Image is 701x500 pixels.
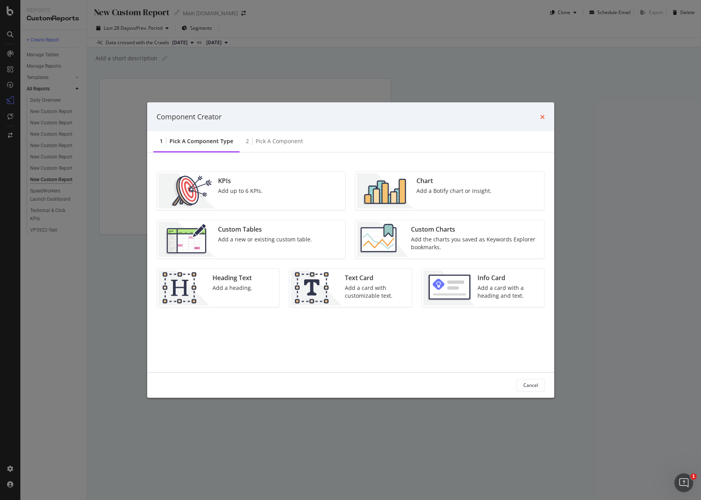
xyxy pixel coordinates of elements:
[478,284,540,299] div: Add a card with a heading and text.
[674,473,693,492] iframe: Intercom live chat
[218,225,312,234] div: Custom Tables
[517,379,545,391] button: Cancel
[169,137,233,145] div: Pick a Component type
[291,270,342,305] img: CIPqJSrR.png
[416,176,492,185] div: Chart
[411,225,539,234] div: Custom Charts
[423,270,474,305] img: 9fcGIRyhgxRLRpur6FCk681sBQ4rDmX99LnU5EkywwAAAAAElFTkSuQmCC
[159,270,209,305] img: CtJ9-kHf.png
[523,382,538,388] div: Cancel
[246,137,249,145] div: 2
[345,273,407,282] div: Text Card
[416,187,492,194] div: Add a Botify chart or insight.
[357,221,408,257] img: Chdk0Fza.png
[159,173,215,208] img: __UUOcd1.png
[345,284,407,299] div: Add a card with customizable text.
[147,103,554,398] div: modal
[159,221,215,257] img: CzM_nd8v.png
[690,473,697,480] span: 1
[213,284,252,291] div: Add a heading.
[411,235,539,251] div: Add the charts you saved as Keywords Explorer bookmarks.
[540,112,545,122] div: times
[218,176,263,185] div: KPIs
[160,137,163,145] div: 1
[213,273,252,282] div: Heading Text
[256,137,303,145] div: Pick a Component
[218,187,263,194] div: Add up to 6 KPIs.
[357,173,413,208] img: BHjNRGjj.png
[218,235,312,243] div: Add a new or existing custom table.
[478,273,540,282] div: Info Card
[157,112,222,122] div: Component Creator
